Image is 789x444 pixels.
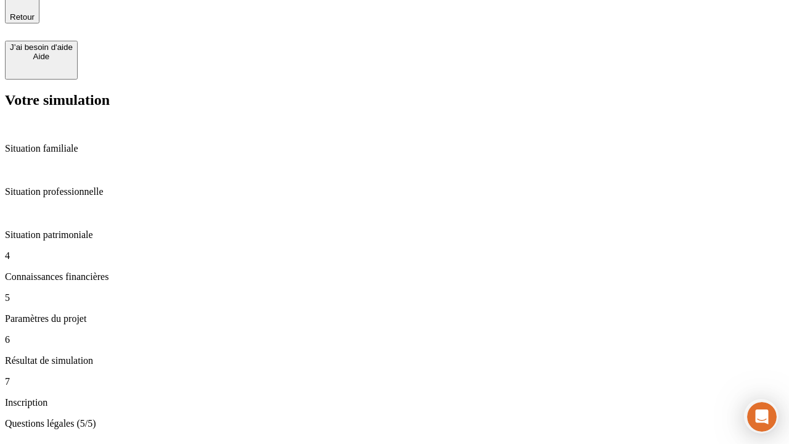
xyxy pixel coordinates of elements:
[10,12,35,22] span: Retour
[747,402,777,432] iframe: Intercom live chat
[5,355,784,366] p: Résultat de simulation
[5,397,784,408] p: Inscription
[5,186,784,197] p: Situation professionnelle
[5,313,784,324] p: Paramètres du projet
[5,271,784,282] p: Connaissances financières
[5,92,784,109] h2: Votre simulation
[5,143,784,154] p: Situation familiale
[5,292,784,303] p: 5
[5,41,78,80] button: J’ai besoin d'aideAide
[5,418,784,429] p: Questions légales (5/5)
[10,52,73,61] div: Aide
[5,250,784,261] p: 4
[5,376,784,387] p: 7
[5,229,784,240] p: Situation patrimoniale
[10,43,73,52] div: J’ai besoin d'aide
[744,399,779,434] iframe: Intercom live chat discovery launcher
[5,334,784,345] p: 6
